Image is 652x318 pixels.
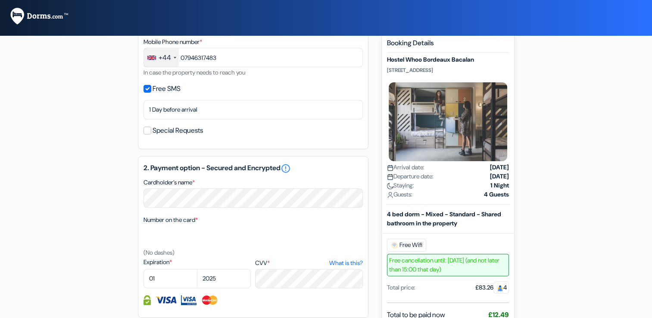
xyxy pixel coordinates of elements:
[387,56,509,64] h5: Hostel Whoo Bordeaux Bacalan
[144,295,151,305] img: Credit card information fully secured and encrypted
[387,183,393,189] img: moon.svg
[144,249,175,256] small: (No dashes)
[155,295,177,305] img: Visa
[387,174,393,180] img: calendar.svg
[144,69,245,76] small: In case the property needs to reach you
[497,285,503,291] img: guest.svg
[181,295,197,305] img: Visa Electron
[144,163,363,174] h5: 2. Payment option - Secured and Encrypted
[387,39,509,53] h5: Booking Details
[144,37,202,47] label: Mobile Phone number
[490,181,509,190] strong: 1 Night
[387,283,415,292] div: Total price:
[144,48,179,67] div: United Kingdom: +44
[391,242,398,249] img: free_wifi.svg
[10,8,68,25] img: Dorms.com
[144,258,251,267] label: Expiration
[490,163,509,172] strong: [DATE]
[387,165,393,171] img: calendar.svg
[144,178,195,187] label: Cardholder’s name
[484,190,509,199] strong: 4 Guests
[159,53,171,63] div: +44
[201,295,218,305] img: Master Card
[387,190,412,199] span: Guests:
[153,125,203,137] label: Special Requests
[281,163,291,174] a: error_outline
[387,181,414,190] span: Staying:
[387,192,393,198] img: user_icon.svg
[493,281,509,293] span: 4
[144,215,198,224] label: Number on the card
[387,210,501,227] b: 4 bed dorm - Mixed - Standard - Shared bathroom in the property
[387,254,509,276] span: Free cancellation until: [DATE] (and not later than 15:00 that day)
[387,163,424,172] span: Arrival date:
[144,48,363,67] input: 7400 123456
[387,67,509,74] p: [STREET_ADDRESS]
[387,239,426,252] span: Free Wifi
[329,259,362,268] a: What is this?
[490,172,509,181] strong: [DATE]
[387,172,434,181] span: Departure date:
[255,259,362,268] label: CVV
[475,283,509,292] div: £83.26
[153,83,181,95] label: Free SMS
